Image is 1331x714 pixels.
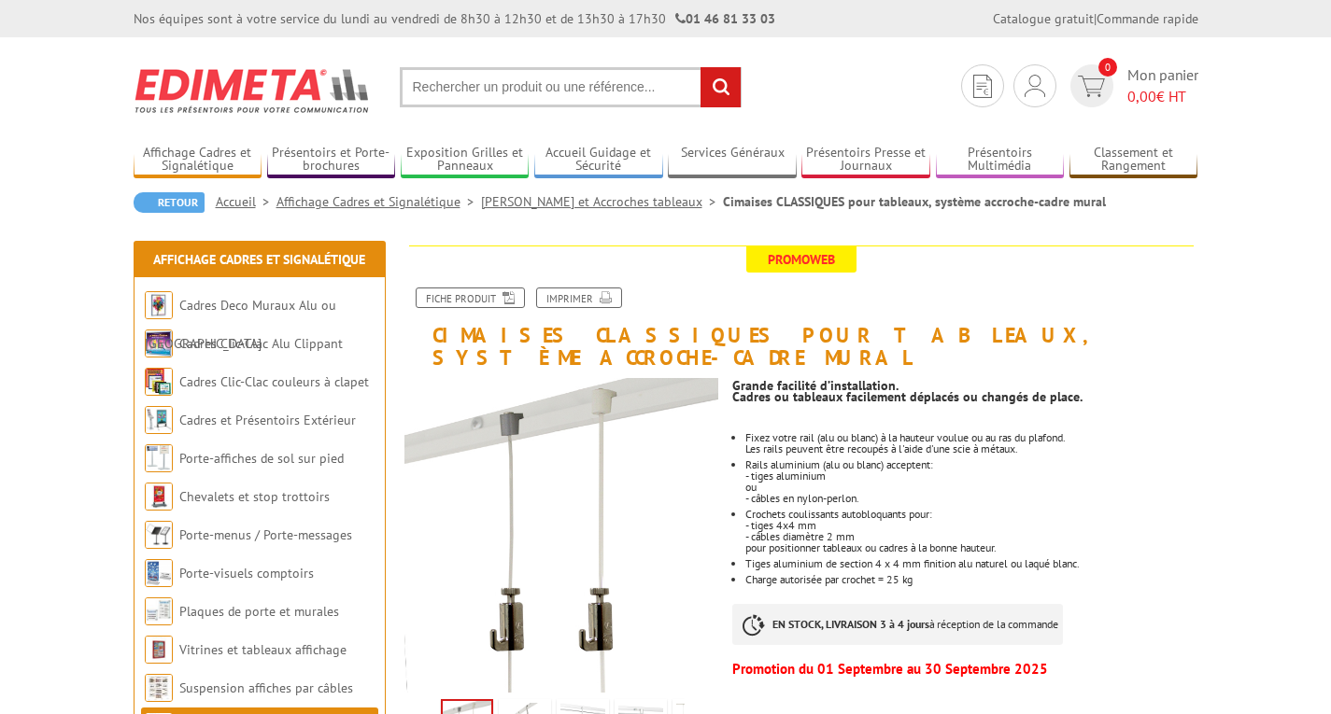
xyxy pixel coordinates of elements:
a: Fiche produit [416,287,525,308]
img: Porte-menus / Porte-messages [145,521,173,549]
a: Porte-affiches de sol sur pied [179,450,344,467]
span: Promoweb [746,246,857,273]
li: Tiges aluminium de section 4 x 4 mm finition alu naturel ou laqué blanc. [745,558,1197,569]
a: Affichage Cadres et Signalétique [276,193,481,210]
a: Exposition Grilles et Panneaux [401,145,530,175]
img: Porte-visuels comptoirs [145,559,173,587]
a: Suspension affiches par câbles [179,679,353,696]
a: Chevalets et stop trottoirs [179,488,330,505]
a: Accueil Guidage et Sécurité [534,145,663,175]
img: devis rapide [1078,76,1105,97]
input: rechercher [701,67,741,107]
div: Nos équipes sont à votre service du lundi au vendredi de 8h30 à 12h30 et de 13h30 à 17h30 [134,9,775,28]
a: Cadres Deco Muraux Alu ou [GEOGRAPHIC_DATA] [145,297,336,352]
img: Vitrines et tableaux affichage [145,636,173,664]
a: Commande rapide [1097,10,1198,27]
strong: EN STOCK, LIVRAISON 3 à 4 jours [772,617,929,631]
a: Vitrines et tableaux affichage [179,641,347,658]
span: Mon panier [1127,64,1198,107]
a: [PERSON_NAME] et Accroches tableaux [481,193,723,210]
div: | [993,9,1198,28]
img: Cadres Deco Muraux Alu ou Bois [145,291,173,319]
p: Grande facilité d’installation. [732,380,1197,391]
p: Cadres ou tableaux facilement déplacés ou changés de place. [732,391,1197,402]
img: Edimeta [134,56,372,125]
a: Présentoirs Presse et Journaux [801,145,930,175]
a: Cadres Clic-Clac couleurs à clapet [179,373,369,390]
a: Plaques de porte et murales [179,603,339,620]
p: Les rails peuvent être recoupés à l'aide d'une scie à métaux. [745,443,1197,455]
img: Plaques de porte et murales [145,597,173,625]
a: Porte-visuels comptoirs [179,565,314,581]
a: Catalogue gratuit [993,10,1094,27]
p: Promotion du 01 Septembre au 30 Septembre 2025 [732,664,1197,675]
a: Accueil [216,193,276,210]
a: Classement et Rangement [1069,145,1198,175]
p: à réception de la commande [732,604,1063,645]
a: Services Généraux [668,145,797,175]
img: Suspension affiches par câbles [145,674,173,702]
a: devis rapide 0 Mon panier 0,00€ HT [1066,64,1198,107]
p: Fixez votre rail (alu ou blanc) à la hauteur voulue ou au ras du plafond. [745,432,1197,443]
a: Présentoirs Multimédia [936,145,1065,175]
img: Porte-affiches de sol sur pied [145,444,173,472]
img: Cadres Clic-Clac couleurs à clapet [145,368,173,396]
p: - câbles diamètre 2 mm [745,531,1197,542]
p: pour positionner tableaux ou cadres à la bonne hauteur. [745,542,1197,553]
p: ou [745,482,1197,493]
img: Cadres et Présentoirs Extérieur [145,406,173,434]
p: Crochets coulissants autobloquants pour: [745,509,1197,520]
input: Rechercher un produit ou une référence... [400,67,742,107]
a: Retour [134,192,205,213]
p: - tiges aluminium [745,470,1197,482]
p: Rails aluminium (alu ou blanc) acceptent: [745,459,1197,470]
li: Cimaises CLASSIQUES pour tableaux, système accroche-cadre mural [723,192,1106,211]
p: - tiges 4x4 mm [745,520,1197,531]
li: Charge autorisée par crochet = 25 kg [745,574,1197,585]
a: Cadres Clic-Clac Alu Clippant [179,335,343,352]
a: Imprimer [536,287,622,308]
a: Affichage Cadres et Signalétique [134,145,262,175]
span: 0 [1098,58,1117,77]
p: - câbles en nylon-perlon. [745,493,1197,504]
img: devis rapide [973,75,992,98]
a: Porte-menus / Porte-messages [179,526,352,543]
a: Affichage Cadres et Signalétique [153,251,365,268]
a: Présentoirs et Porte-brochures [267,145,396,175]
a: Cadres et Présentoirs Extérieur [179,412,356,428]
img: devis rapide [1025,75,1045,97]
img: Chevalets et stop trottoirs [145,483,173,511]
img: 250004_250003_kit_cimaise_cable_nylon_perlon.jpg [404,378,719,693]
span: 0,00 [1127,87,1156,105]
strong: 01 46 81 33 03 [675,10,775,27]
span: € HT [1127,86,1198,107]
